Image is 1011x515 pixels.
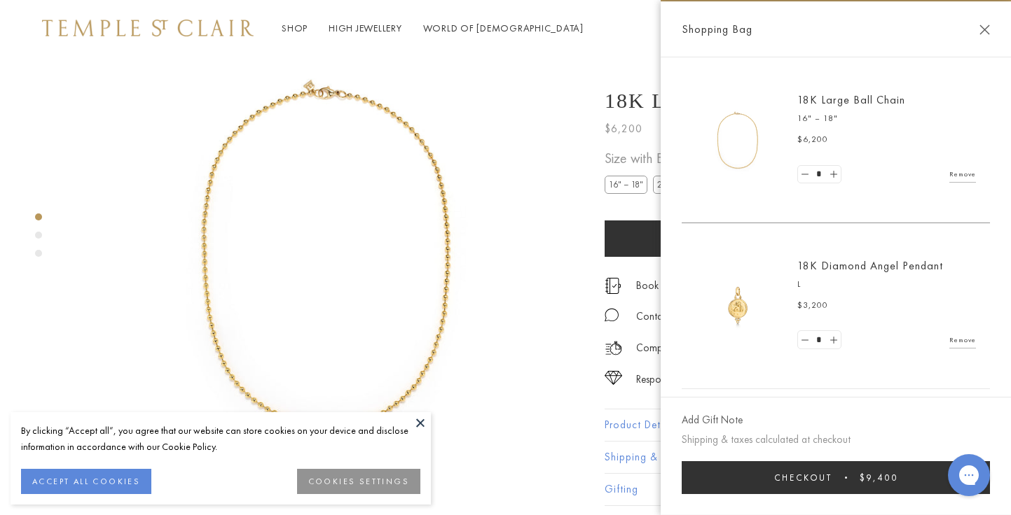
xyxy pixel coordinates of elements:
img: AP16-DIGRN [696,264,780,348]
img: icon_appointment.svg [605,278,621,294]
div: Product gallery navigation [35,210,42,268]
p: Complimentary Delivery and Returns [636,339,786,357]
button: Add Gift Note [682,411,743,429]
button: Product Details [605,410,969,442]
a: Remove [949,167,976,182]
a: Remove [949,332,976,348]
a: Set quantity to 2 [826,166,840,183]
p: L [797,278,976,292]
a: High JewelleryHigh Jewellery [329,22,402,34]
iframe: Gorgias live chat messenger [941,449,997,501]
a: Set quantity to 0 [798,166,812,183]
a: Set quantity to 2 [826,331,840,348]
div: Responsible Sourcing [636,371,724,388]
label: 16" – 18" [605,176,647,194]
p: Shipping & taxes calculated at checkout [682,431,990,449]
div: By clicking “Accept all”, you agree that our website can store cookies on your device and disclos... [21,423,420,455]
a: 18K Large Ball Chain [797,92,905,107]
a: Book an Appointment [636,278,729,293]
span: Size with Extension: [605,148,712,171]
span: Checkout [774,472,832,484]
button: Close Shopping Bag [979,24,990,35]
nav: Main navigation [282,20,584,37]
span: $6,200 [605,120,642,138]
img: icon_delivery.svg [605,339,622,357]
p: 16" – 18" [797,112,976,126]
button: Shipping & Returns [605,442,969,473]
button: Gifting [605,474,969,505]
span: $9,400 [860,472,898,484]
a: 18K Diamond Angel Pendant [797,258,943,273]
span: $6,200 [797,133,828,147]
button: Checkout $9,400 [682,461,990,494]
button: ACCEPT ALL COOKIES [21,469,151,494]
span: $3,200 [797,299,828,313]
img: icon_sourcing.svg [605,371,622,385]
label: 22" – 24" [653,176,697,194]
a: World of [DEMOGRAPHIC_DATA]World of [DEMOGRAPHIC_DATA] [423,22,584,34]
img: Temple St. Clair [42,20,254,36]
a: ShopShop [282,22,308,34]
img: N88817-3MBC16EX [696,98,780,182]
span: Shopping Bag [682,20,752,38]
img: MessageIcon-01_2.svg [605,308,619,322]
a: Set quantity to 0 [798,331,812,348]
h1: 18K Large Ball Chain [605,89,875,113]
button: COOKIES SETTINGS [297,469,420,494]
button: Add to bag [605,220,921,257]
div: Contact an Ambassador [636,308,739,325]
